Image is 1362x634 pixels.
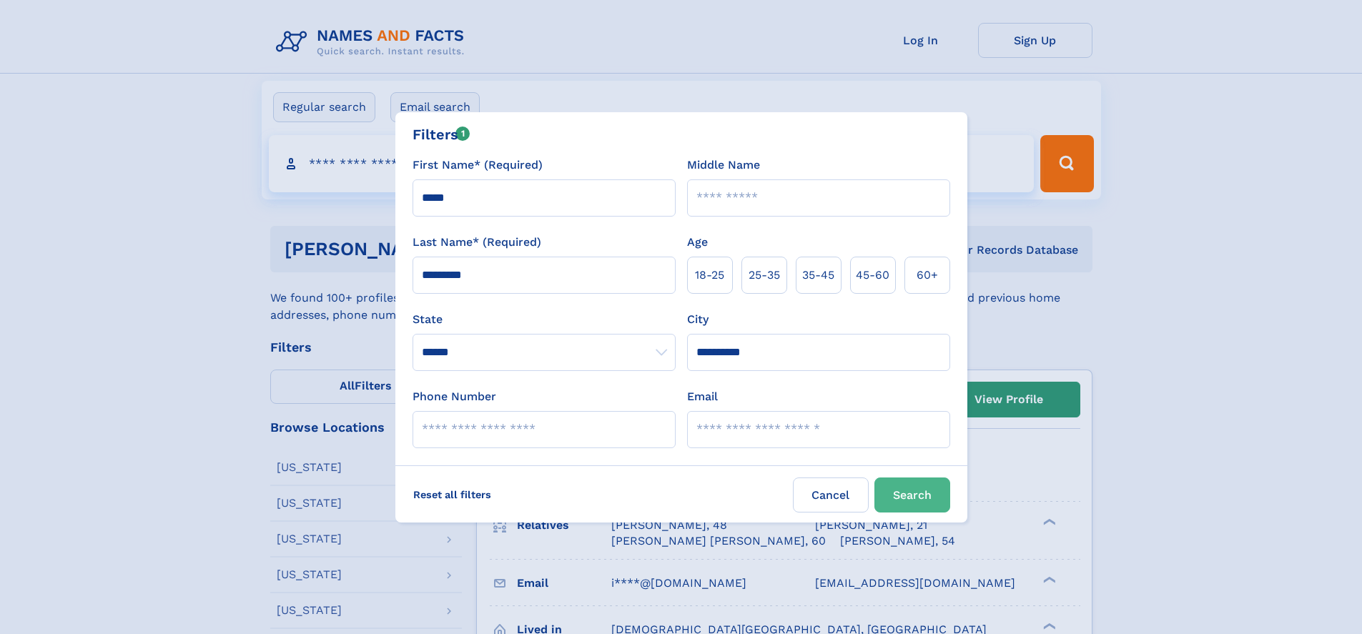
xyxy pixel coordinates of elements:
label: Middle Name [687,157,760,174]
label: Last Name* (Required) [413,234,541,251]
label: Cancel [793,477,869,512]
span: 45‑60 [856,267,889,284]
label: First Name* (Required) [413,157,543,174]
span: 25‑35 [749,267,780,284]
label: State [413,311,676,328]
label: Email [687,388,718,405]
div: Filters [413,124,470,145]
button: Search [874,477,950,512]
span: 60+ [917,267,938,284]
label: Phone Number [413,388,496,405]
span: 18‑25 [695,267,724,284]
span: 35‑45 [802,267,834,284]
label: Age [687,234,708,251]
label: Reset all filters [404,477,500,512]
label: City [687,311,709,328]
